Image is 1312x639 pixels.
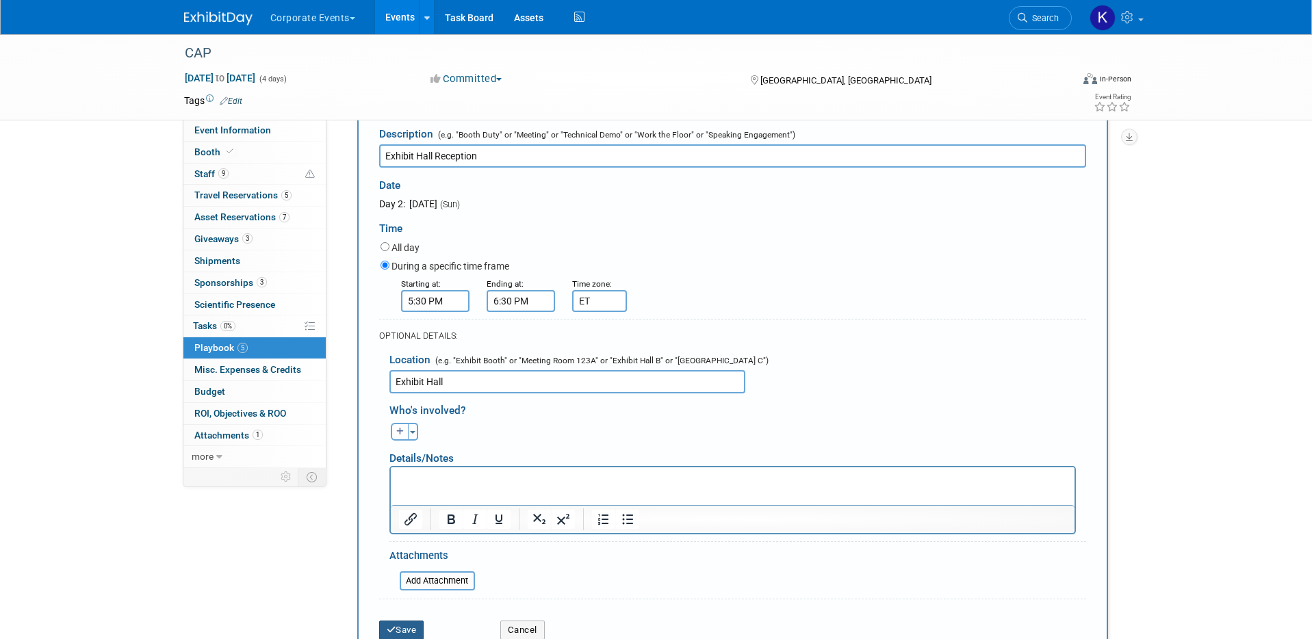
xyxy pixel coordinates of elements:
[253,430,263,440] span: 1
[407,198,437,209] span: [DATE]
[401,290,470,312] input: Start Time
[1099,74,1131,84] div: In-Person
[183,229,326,250] a: Giveaways3
[184,94,242,107] td: Tags
[487,510,511,529] button: Underline
[218,168,229,179] span: 9
[274,468,298,486] td: Personalize Event Tab Strip
[1083,73,1097,84] img: Format-Inperson.png
[1094,94,1131,101] div: Event Rating
[572,279,612,289] small: Time zone:
[192,451,214,462] span: more
[487,290,555,312] input: End Time
[183,272,326,294] a: Sponsorships3
[1009,6,1072,30] a: Search
[183,142,326,163] a: Booth
[391,241,420,255] label: All day
[194,386,225,397] span: Budget
[592,510,615,529] button: Numbered list
[183,250,326,272] a: Shipments
[194,146,236,157] span: Booth
[258,75,287,83] span: (4 days)
[183,337,326,358] a: Playbook5
[183,446,326,467] a: more
[399,510,422,529] button: Insert/edit link
[439,199,460,209] span: (Sun)
[379,330,1086,342] div: OPTIONAL DETAILS:
[391,467,1075,505] iframe: Rich Text Area
[194,168,229,179] span: Staff
[180,41,1051,66] div: CAP
[379,198,405,209] span: Day 2:
[183,425,326,446] a: Attachments1
[298,468,326,486] td: Toggle Event Tabs
[194,408,286,419] span: ROI, Objectives & ROO
[183,294,326,315] a: Scientific Presence
[463,510,487,529] button: Italic
[528,510,551,529] button: Subscript
[760,75,931,86] span: [GEOGRAPHIC_DATA], [GEOGRAPHIC_DATA]
[183,207,326,228] a: Asset Reservations7
[487,279,524,289] small: Ending at:
[435,130,795,140] span: (e.g. "Booth Duty" or "Meeting" or "Technical Demo" or "Work the Floor" or "Speaking Engagement")
[183,164,326,185] a: Staff9
[194,364,301,375] span: Misc. Expenses & Credits
[391,259,509,273] label: During a specific time frame
[439,510,463,529] button: Bold
[1090,5,1116,31] img: Keirsten Davis
[257,277,267,287] span: 3
[616,510,639,529] button: Bullet list
[552,510,575,529] button: Superscript
[194,233,253,244] span: Giveaways
[194,255,240,266] span: Shipments
[379,128,433,140] span: Description
[305,168,315,181] span: Potential Scheduling Conflict -- at least one attendee is tagged in another overlapping event.
[281,190,292,200] span: 5
[183,120,326,141] a: Event Information
[389,397,1086,419] div: Who's involved?
[237,343,248,353] span: 5
[991,71,1132,92] div: Event Format
[194,299,275,310] span: Scientific Presence
[194,342,248,353] span: Playbook
[389,441,1076,466] div: Details/Notes
[194,430,263,441] span: Attachments
[242,233,253,244] span: 3
[193,320,235,331] span: Tasks
[1027,13,1059,23] span: Search
[183,381,326,402] a: Budget
[401,279,441,289] small: Starting at:
[194,211,290,222] span: Asset Reservations
[379,168,662,197] div: Date
[433,356,769,365] span: (e.g. "Exhibit Booth" or "Meeting Room 123A" or "Exhibit Hall B" or "[GEOGRAPHIC_DATA] C")
[379,211,1086,239] div: Time
[183,359,326,380] a: Misc. Expenses & Credits
[389,549,475,566] div: Attachments
[220,96,242,106] a: Edit
[214,73,227,83] span: to
[194,190,292,200] span: Travel Reservations
[184,12,253,25] img: ExhibitDay
[183,315,326,337] a: Tasks0%
[389,354,430,366] span: Location
[220,321,235,331] span: 0%
[184,72,256,84] span: [DATE] [DATE]
[194,277,267,288] span: Sponsorships
[183,185,326,206] a: Travel Reservations5
[279,212,290,222] span: 7
[227,148,233,155] i: Booth reservation complete
[194,125,271,135] span: Event Information
[183,403,326,424] a: ROI, Objectives & ROO
[426,72,507,86] button: Committed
